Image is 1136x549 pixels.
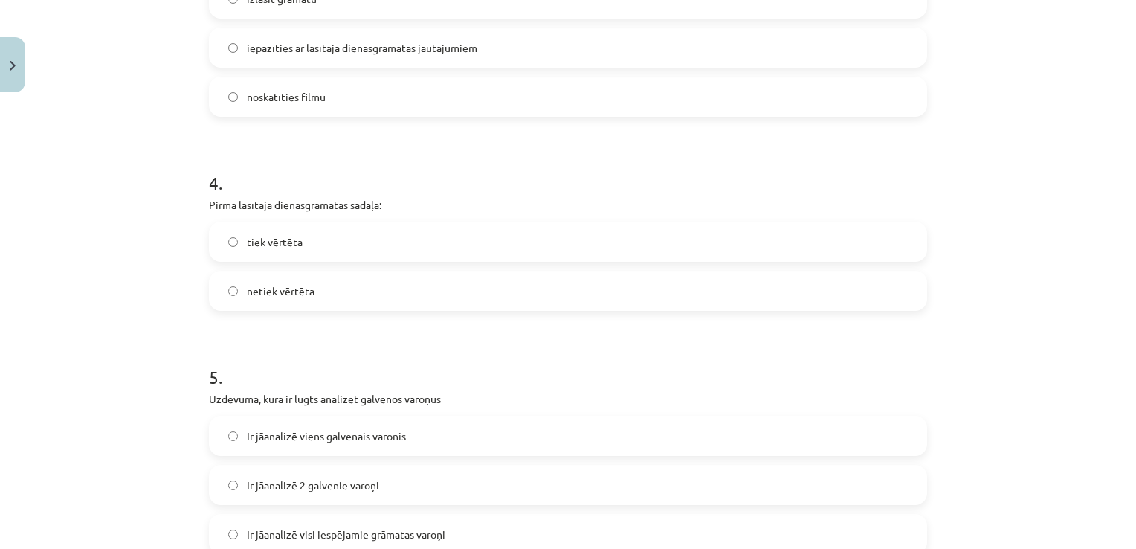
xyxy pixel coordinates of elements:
[247,428,406,444] span: Ir jāanalizē viens galvenais varonis
[247,283,314,299] span: netiek vērtēta
[247,478,379,493] span: Ir jāanalizē 2 galvenie varoņi
[209,147,927,193] h1: 4 .
[247,89,326,105] span: noskatīties filmu
[228,481,238,490] input: Ir jāanalizē 2 galvenie varoņi
[209,391,927,407] p: Uzdevumā, kurā ir lūgts analizēt galvenos varoņus
[228,431,238,441] input: Ir jāanalizē viens galvenais varonis
[247,40,477,56] span: iepazīties ar lasītāja dienasgrāmatas jautājumiem
[10,61,16,71] img: icon-close-lesson-0947bae3869378f0d4975bcd49f059093ad1ed9edebbc8119c70593378902aed.svg
[228,530,238,539] input: Ir jāanalizē visi iespējamie grāmatas varoņi
[247,234,303,250] span: tiek vērtēta
[209,341,927,387] h1: 5 .
[228,92,238,102] input: noskatīties filmu
[228,237,238,247] input: tiek vērtēta
[247,527,445,542] span: Ir jāanalizē visi iespējamie grāmatas varoņi
[228,286,238,296] input: netiek vērtēta
[209,197,927,213] p: Pirmā lasītāja dienasgrāmatas sadaļa:
[228,43,238,53] input: iepazīties ar lasītāja dienasgrāmatas jautājumiem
